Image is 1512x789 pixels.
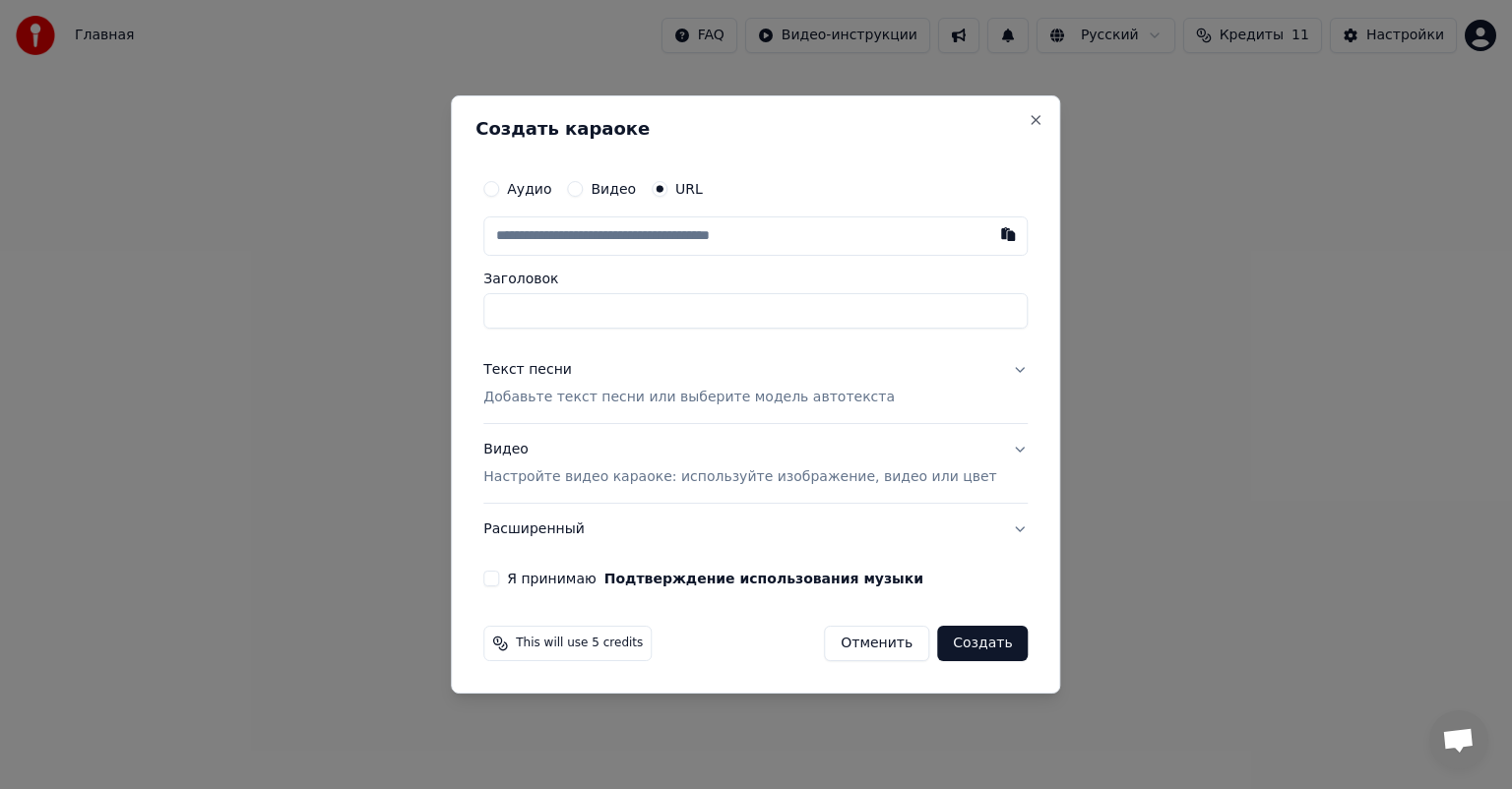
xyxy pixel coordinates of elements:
[937,626,1028,661] button: Создать
[483,344,1028,423] button: Текст песниДобавьте текст песни или выберите модель автотекста
[483,467,996,487] p: Настройте видео караоке: используйте изображение, видео или цвет
[483,272,1028,285] label: Заголовок
[516,636,643,651] span: This will use 5 credits
[483,424,1028,503] button: ВидеоНастройте видео караоке: используйте изображение, видео или цвет
[483,388,895,407] p: Добавьте текст песни или выберите модель автотекста
[591,182,636,196] label: Видео
[507,572,923,585] label: Я принимаю
[483,360,572,380] div: Текст песни
[675,182,703,196] label: URL
[483,504,1028,555] button: Расширенный
[483,440,996,487] div: Видео
[824,626,929,661] button: Отменить
[475,120,1036,138] h2: Создать караоке
[507,182,551,196] label: Аудио
[604,572,923,585] button: Я принимаю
